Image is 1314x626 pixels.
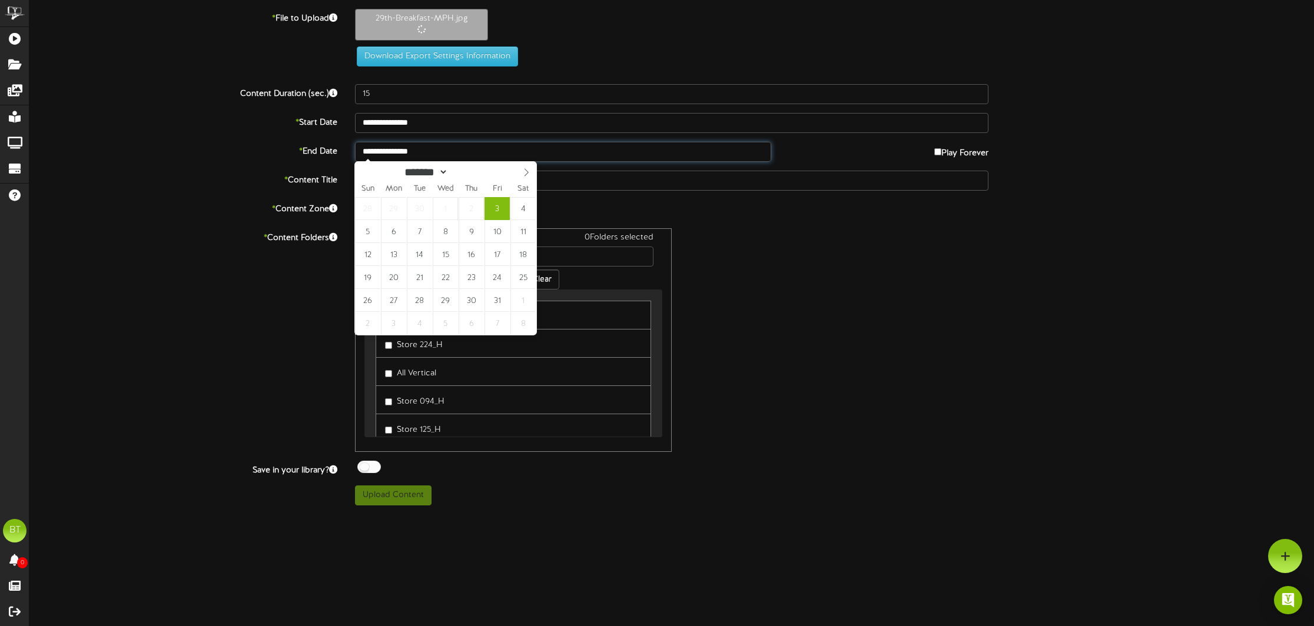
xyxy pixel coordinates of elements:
[485,266,510,289] span: October 24, 2025
[485,197,510,220] span: October 3, 2025
[407,185,433,193] span: Tue
[433,243,458,266] span: October 15, 2025
[355,185,381,193] span: Sun
[407,243,432,266] span: October 14, 2025
[355,485,432,505] button: Upload Content
[21,84,346,100] label: Content Duration (sec.)
[355,243,380,266] span: October 12, 2025
[385,364,436,379] label: All Vertical
[385,342,392,349] input: Store 224_H
[407,266,432,289] span: October 21, 2025
[459,266,484,289] span: October 23, 2025
[21,461,346,477] label: Save in your library?
[407,197,432,220] span: September 30, 2025
[355,289,380,312] span: October 26, 2025
[381,289,406,312] span: October 27, 2025
[1274,586,1302,614] div: Open Intercom Messenger
[485,220,510,243] span: October 10, 2025
[381,197,406,220] span: September 29, 2025
[485,312,510,335] span: November 7, 2025
[485,289,510,312] span: October 31, 2025
[433,197,458,220] span: October 1, 2025
[381,312,406,335] span: November 3, 2025
[385,427,392,434] input: Store 125_H
[433,220,458,243] span: October 8, 2025
[381,266,406,289] span: October 20, 2025
[459,197,484,220] span: October 2, 2025
[448,166,490,178] input: Year
[934,148,941,155] input: Play Forever
[357,46,518,66] button: Download Export Settings Information
[21,228,346,244] label: Content Folders
[355,312,380,335] span: November 2, 2025
[385,398,392,405] input: Store 094_H
[407,220,432,243] span: October 7, 2025
[21,199,346,215] label: Content Zone
[385,370,392,377] input: All Vertical
[17,557,28,568] span: 0
[510,197,536,220] span: October 4, 2025
[510,220,536,243] span: October 11, 2025
[351,52,518,61] a: Download Export Settings Information
[433,266,458,289] span: October 22, 2025
[510,185,536,193] span: Sat
[355,197,380,220] span: September 28, 2025
[407,289,432,312] span: October 28, 2025
[21,142,346,158] label: End Date
[381,243,406,266] span: October 13, 2025
[385,335,443,351] label: Store 224_H
[459,312,484,335] span: November 6, 2025
[433,185,459,193] span: Wed
[355,171,988,191] input: Title of this Content
[459,220,484,243] span: October 9, 2025
[510,312,536,335] span: November 8, 2025
[485,243,510,266] span: October 17, 2025
[355,220,380,243] span: October 5, 2025
[934,142,988,159] label: Play Forever
[510,266,536,289] span: October 25, 2025
[485,185,510,193] span: Fri
[459,243,484,266] span: October 16, 2025
[459,185,485,193] span: Thu
[21,9,346,25] label: File to Upload
[21,171,346,187] label: Content Title
[433,312,458,335] span: November 5, 2025
[21,113,346,129] label: Start Date
[381,185,407,193] span: Mon
[459,289,484,312] span: October 30, 2025
[381,220,406,243] span: October 6, 2025
[407,312,432,335] span: November 4, 2025
[510,243,536,266] span: October 18, 2025
[385,392,444,408] label: Store 094_H
[3,519,26,542] div: BT
[519,269,559,289] button: Clear
[433,289,458,312] span: October 29, 2025
[385,420,441,436] label: Store 125_H
[355,266,380,289] span: October 19, 2025
[510,289,536,312] span: November 1, 2025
